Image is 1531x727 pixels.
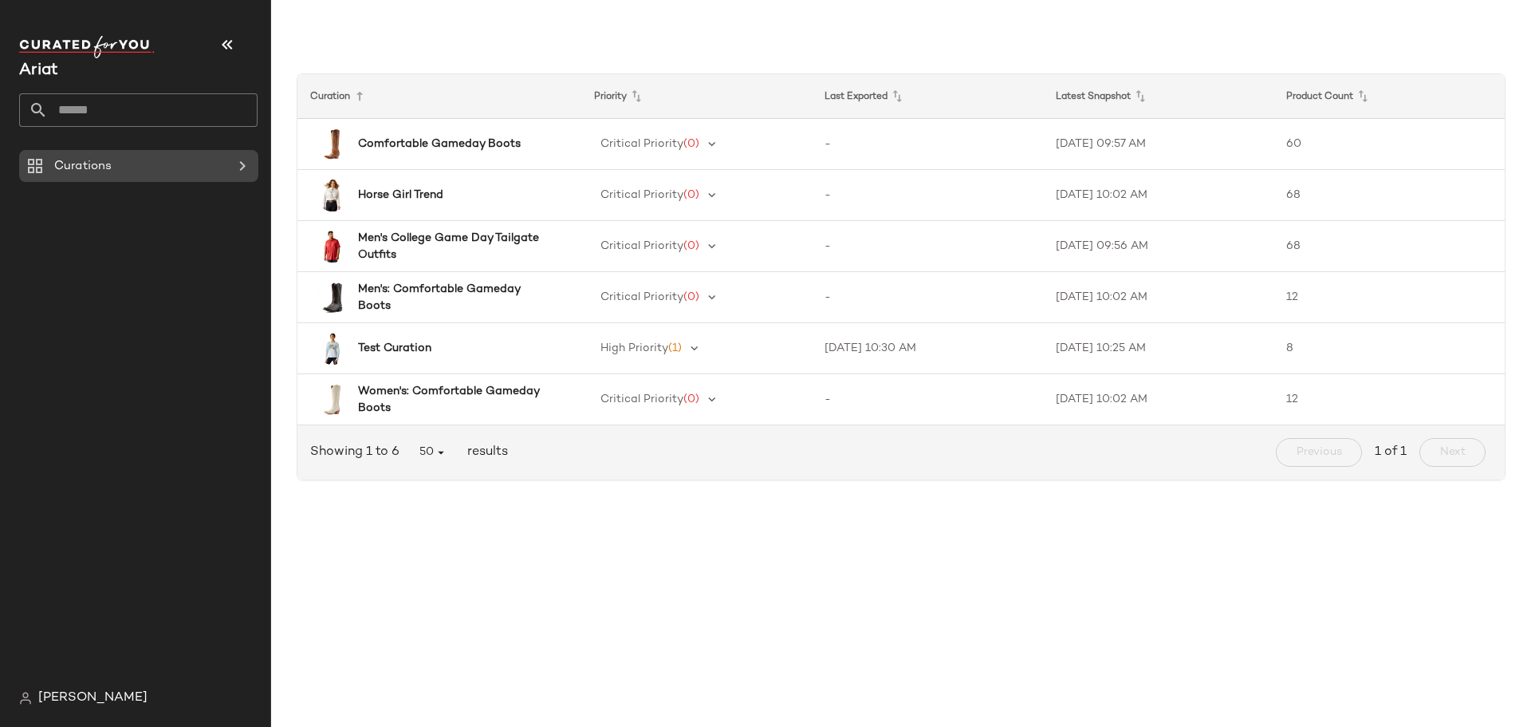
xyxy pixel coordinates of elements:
[683,189,699,201] span: (0)
[600,189,683,201] span: Critical Priority
[812,221,1043,272] td: -
[1273,74,1505,119] th: Product Count
[683,291,699,303] span: (0)
[581,74,813,119] th: Priority
[812,170,1043,221] td: -
[317,333,348,365] img: 10062566_front.jpg
[1043,74,1274,119] th: Latest Snapshot
[600,240,683,252] span: Critical Priority
[812,74,1043,119] th: Last Exported
[19,62,58,79] span: Current Company Name
[1375,443,1407,462] span: 1 of 1
[358,340,431,357] b: Test Curation
[1043,221,1274,272] td: [DATE] 09:56 AM
[600,138,683,150] span: Critical Priority
[1043,323,1274,374] td: [DATE] 10:25 AM
[38,689,148,708] span: [PERSON_NAME]
[600,393,683,405] span: Critical Priority
[683,138,699,150] span: (0)
[683,240,699,252] span: (0)
[317,128,348,160] img: 10044481_3-4_front.jpg
[1273,119,1505,170] td: 60
[1043,119,1274,170] td: [DATE] 09:57 AM
[1043,272,1274,323] td: [DATE] 10:02 AM
[310,443,406,462] span: Showing 1 to 6
[1273,323,1505,374] td: 8
[317,231,348,263] img: 10058837_front.jpg
[812,374,1043,425] td: -
[1273,374,1505,425] td: 12
[19,692,32,705] img: svg%3e
[461,443,508,462] span: results
[1273,221,1505,272] td: 68
[317,180,348,211] img: 10062834_front.jpg
[317,384,348,416] img: 10043268_3-4_front.jpg
[419,445,448,460] span: 50
[54,157,112,176] span: Curations
[600,342,668,354] span: High Priority
[358,136,521,152] b: Comfortable Gameday Boots
[1043,374,1274,425] td: [DATE] 10:02 AM
[297,74,581,119] th: Curation
[358,383,553,417] b: Women's: Comfortable Gameday Boots
[358,281,553,314] b: Men's: Comfortable Gameday Boots
[317,282,348,314] img: 10061141_3-4_front.jpg
[19,36,155,58] img: cfy_white_logo.C9jOOHJF.svg
[812,119,1043,170] td: -
[812,272,1043,323] td: -
[1273,170,1505,221] td: 68
[1043,170,1274,221] td: [DATE] 10:02 AM
[358,230,553,263] b: Men's College Game Day Tailgate Outfits
[812,323,1043,374] td: [DATE] 10:30 AM
[668,342,682,354] span: (1)
[1273,272,1505,323] td: 12
[406,438,461,467] button: 50
[600,291,683,303] span: Critical Priority
[358,187,443,203] b: Horse Girl Trend
[683,393,699,405] span: (0)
